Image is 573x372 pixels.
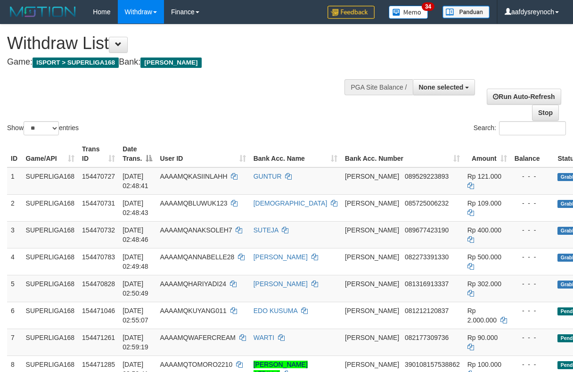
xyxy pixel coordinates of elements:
td: 1 [7,167,22,195]
span: Rp 2.000.000 [467,307,497,324]
span: [PERSON_NAME] [140,58,201,68]
span: [PERSON_NAME] [345,361,399,368]
span: Copy 089677423190 to clipboard [405,226,449,234]
span: [PERSON_NAME] [345,199,399,207]
span: Rp 400.000 [467,226,501,234]
td: SUPERLIGA168 [22,167,79,195]
span: 154470731 [82,199,115,207]
th: Date Trans.: activate to sort column descending [119,141,156,167]
img: Button%20Memo.svg [389,6,428,19]
th: Amount: activate to sort column ascending [464,141,511,167]
td: 3 [7,221,22,248]
img: MOTION_logo.png [7,5,79,19]
h4: Game: Bank: [7,58,373,67]
span: AAAAMQWAFERCREAM [160,334,236,341]
img: panduan.png [442,6,490,18]
span: 34 [422,2,434,11]
th: Bank Acc. Name: activate to sort column ascending [250,141,341,167]
img: Feedback.jpg [327,6,375,19]
label: Search: [474,121,566,135]
span: 154471261 [82,334,115,341]
span: None selected [419,83,464,91]
span: 154471285 [82,361,115,368]
span: Rp 100.000 [467,361,501,368]
span: [DATE] 02:50:49 [123,280,148,297]
th: Game/API: activate to sort column ascending [22,141,79,167]
td: 5 [7,275,22,302]
td: 2 [7,194,22,221]
th: ID [7,141,22,167]
span: [PERSON_NAME] [345,253,399,261]
span: AAAAMQANAKSOLEH7 [160,226,232,234]
th: Balance [511,141,554,167]
span: Copy 089529223893 to clipboard [405,173,449,180]
span: 154471046 [82,307,115,314]
span: Copy 082273391330 to clipboard [405,253,449,261]
a: Run Auto-Refresh [487,89,561,105]
div: - - - [515,360,550,369]
span: [DATE] 02:48:46 [123,226,148,243]
span: Rp 302.000 [467,280,501,288]
th: Bank Acc. Number: activate to sort column ascending [341,141,464,167]
span: Rp 90.000 [467,334,498,341]
span: Copy 085725006232 to clipboard [405,199,449,207]
span: AAAAMQKASIINLAHH [160,173,227,180]
a: GUNTUR [254,173,282,180]
button: None selected [413,79,475,95]
span: AAAAMQHARIYADI24 [160,280,226,288]
a: [PERSON_NAME] [254,280,308,288]
span: ISPORT > SUPERLIGA168 [33,58,119,68]
span: [PERSON_NAME] [345,173,399,180]
label: Show entries [7,121,79,135]
div: - - - [515,252,550,262]
a: SUTEJA [254,226,278,234]
td: SUPERLIGA168 [22,275,79,302]
span: AAAAMQTOMORO2210 [160,361,232,368]
div: - - - [515,306,550,315]
span: AAAAMQBLUWUK123 [160,199,227,207]
a: EDO KUSUMA [254,307,297,314]
span: Rp 109.000 [467,199,501,207]
span: AAAAMQKUYANG011 [160,307,226,314]
span: AAAAMQANNABELLE28 [160,253,234,261]
span: [DATE] 02:48:41 [123,173,148,190]
a: WARTI [254,334,274,341]
td: 6 [7,302,22,329]
td: SUPERLIGA168 [22,248,79,275]
span: Rp 121.000 [467,173,501,180]
span: 154470727 [82,173,115,180]
a: Stop [532,105,559,121]
span: Copy 082177309736 to clipboard [405,334,449,341]
td: SUPERLIGA168 [22,329,79,355]
div: - - - [515,172,550,181]
span: 154470828 [82,280,115,288]
span: Copy 081212120837 to clipboard [405,307,449,314]
td: SUPERLIGA168 [22,221,79,248]
div: - - - [515,198,550,208]
td: SUPERLIGA168 [22,302,79,329]
span: [PERSON_NAME] [345,334,399,341]
input: Search: [499,121,566,135]
span: 154470783 [82,253,115,261]
a: [PERSON_NAME] [254,253,308,261]
a: [DEMOGRAPHIC_DATA] [254,199,327,207]
span: Copy 390108157538862 to clipboard [405,361,460,368]
div: PGA Site Balance / [344,79,412,95]
td: 7 [7,329,22,355]
span: [PERSON_NAME] [345,226,399,234]
td: SUPERLIGA168 [22,194,79,221]
h1: Withdraw List [7,34,373,53]
span: [PERSON_NAME] [345,307,399,314]
th: User ID: activate to sort column ascending [156,141,249,167]
span: [DATE] 02:48:43 [123,199,148,216]
span: [DATE] 02:55:07 [123,307,148,324]
div: - - - [515,333,550,342]
div: - - - [515,225,550,235]
select: Showentries [24,121,59,135]
span: [DATE] 02:59:19 [123,334,148,351]
th: Trans ID: activate to sort column ascending [78,141,119,167]
div: - - - [515,279,550,289]
span: 154470732 [82,226,115,234]
span: [PERSON_NAME] [345,280,399,288]
td: 4 [7,248,22,275]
